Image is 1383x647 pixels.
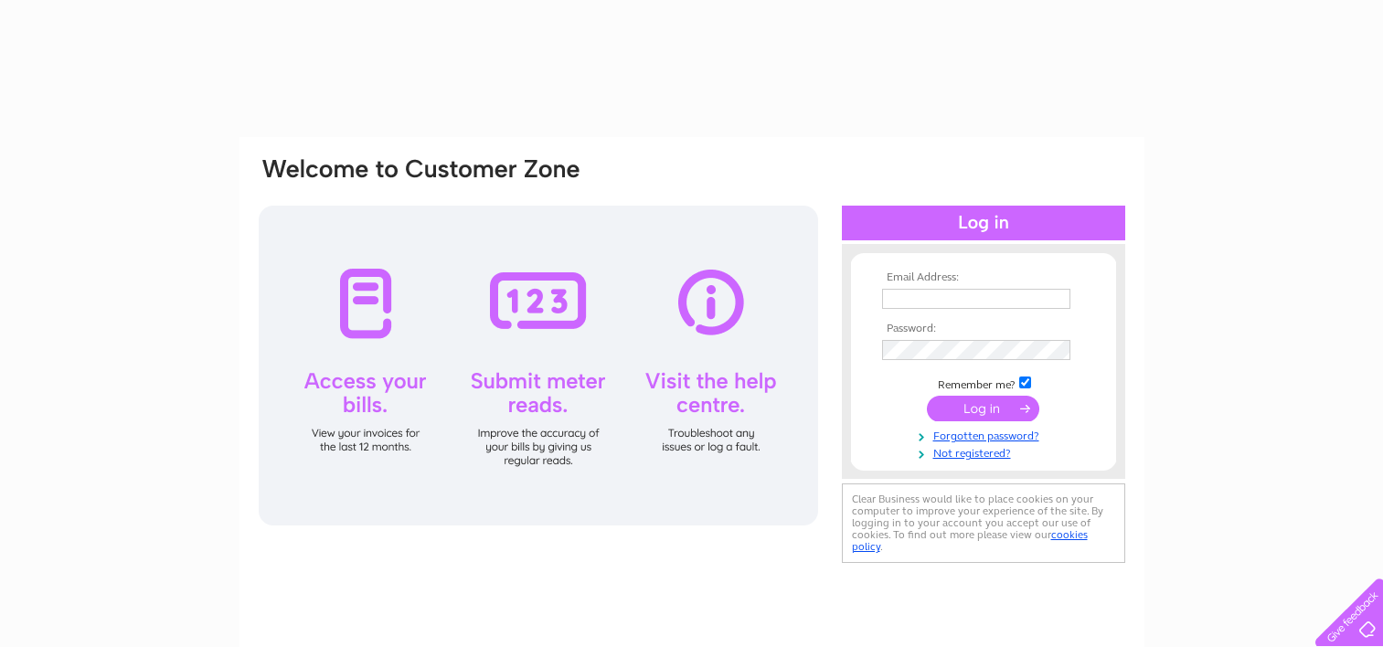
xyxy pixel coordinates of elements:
[878,323,1090,335] th: Password:
[878,271,1090,284] th: Email Address:
[878,374,1090,392] td: Remember me?
[882,426,1090,443] a: Forgotten password?
[852,528,1088,553] a: cookies policy
[927,396,1039,421] input: Submit
[842,483,1125,563] div: Clear Business would like to place cookies on your computer to improve your experience of the sit...
[882,443,1090,461] a: Not registered?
